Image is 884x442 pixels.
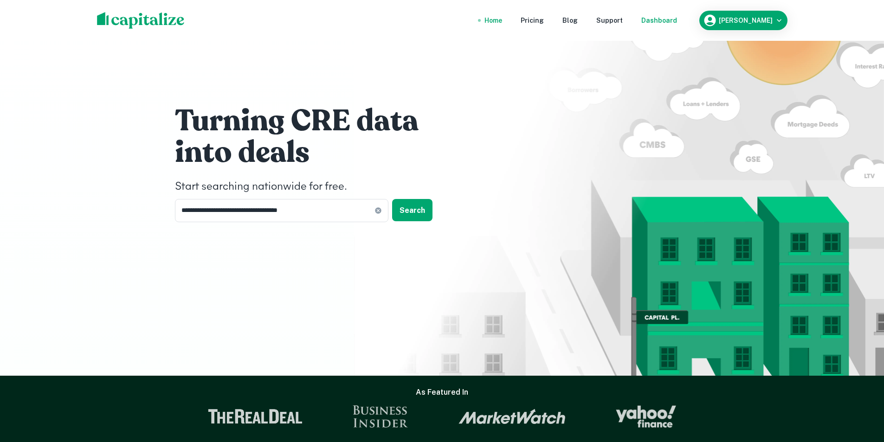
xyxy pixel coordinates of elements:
[596,15,623,26] a: Support
[484,15,502,26] a: Home
[416,387,468,398] h6: As Featured In
[838,368,884,412] iframe: Chat Widget
[616,405,676,428] img: Yahoo Finance
[562,15,578,26] a: Blog
[458,409,566,424] img: Market Watch
[719,17,773,24] h6: [PERSON_NAME]
[175,134,453,171] h1: into deals
[97,12,185,29] img: capitalize-logo.png
[175,179,453,195] h4: Start searching nationwide for free.
[641,15,677,26] a: Dashboard
[699,11,787,30] button: [PERSON_NAME]
[175,102,453,140] h1: Turning CRE data
[521,15,544,26] a: Pricing
[353,405,408,428] img: Business Insider
[392,199,432,221] button: Search
[208,409,303,424] img: The Real Deal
